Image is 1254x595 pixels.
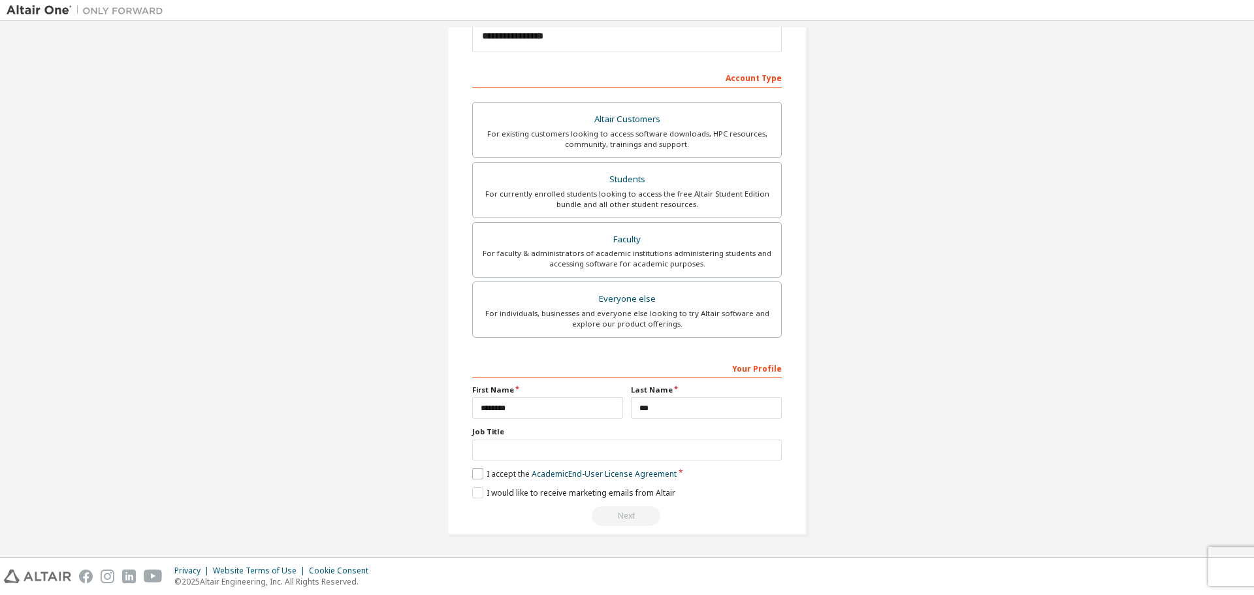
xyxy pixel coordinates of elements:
div: Everyone else [481,290,773,308]
div: Account Type [472,67,782,88]
div: Altair Customers [481,110,773,129]
img: linkedin.svg [122,570,136,583]
div: For existing customers looking to access software downloads, HPC resources, community, trainings ... [481,129,773,150]
div: Read and acccept EULA to continue [472,506,782,526]
label: I would like to receive marketing emails from Altair [472,487,675,498]
div: Your Profile [472,357,782,378]
img: youtube.svg [144,570,163,583]
div: Privacy [174,566,213,576]
a: Academic End-User License Agreement [532,468,677,479]
img: altair_logo.svg [4,570,71,583]
div: Website Terms of Use [213,566,309,576]
label: I accept the [472,468,677,479]
div: Cookie Consent [309,566,376,576]
img: facebook.svg [79,570,93,583]
div: For currently enrolled students looking to access the free Altair Student Edition bundle and all ... [481,189,773,210]
div: For individuals, businesses and everyone else looking to try Altair software and explore our prod... [481,308,773,329]
div: Faculty [481,231,773,249]
img: Altair One [7,4,170,17]
p: © 2025 Altair Engineering, Inc. All Rights Reserved. [174,576,376,587]
div: Students [481,170,773,189]
label: Last Name [631,385,782,395]
img: instagram.svg [101,570,114,583]
label: Job Title [472,426,782,437]
div: For faculty & administrators of academic institutions administering students and accessing softwa... [481,248,773,269]
label: First Name [472,385,623,395]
